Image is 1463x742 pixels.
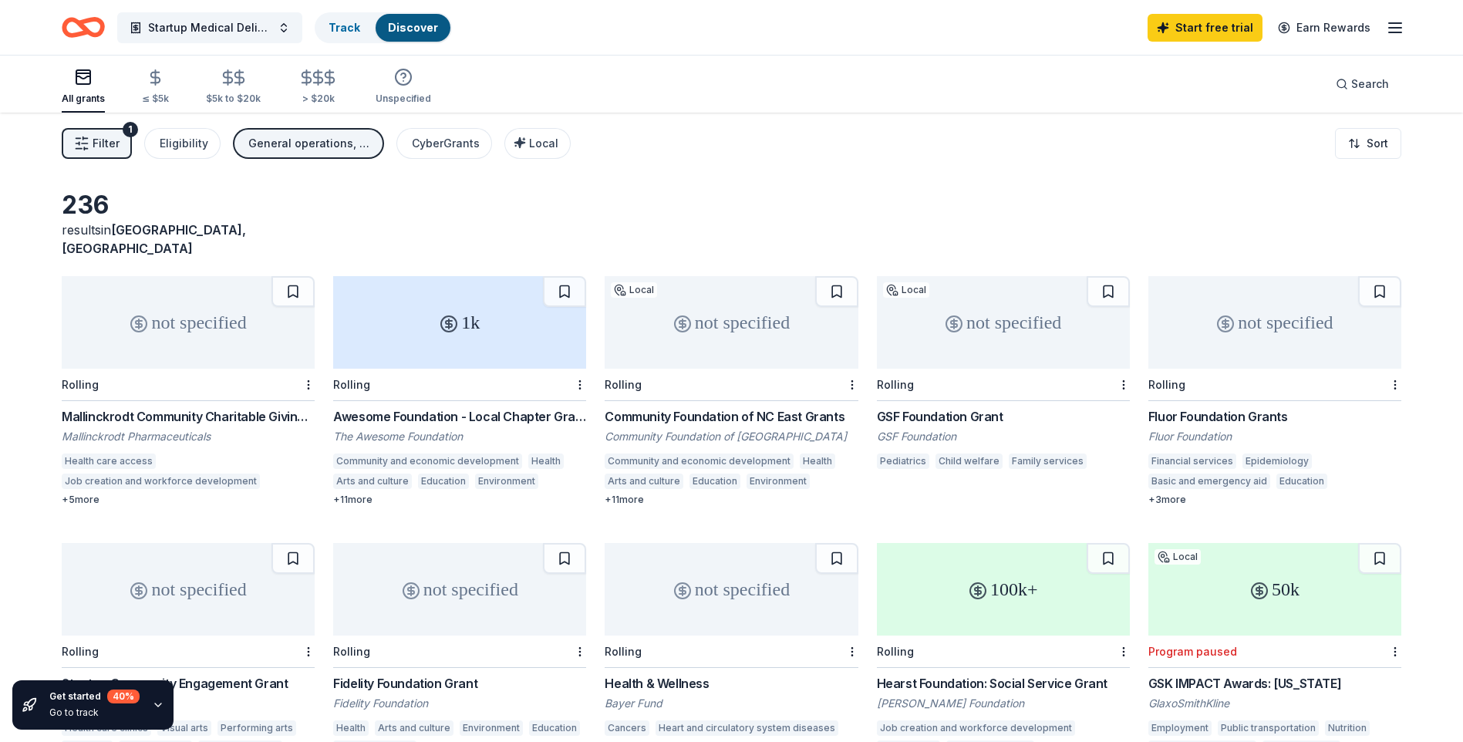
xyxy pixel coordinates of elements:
[1367,134,1388,153] span: Sort
[206,62,261,113] button: $5k to $20k
[605,454,794,469] div: Community and economic development
[605,543,858,636] div: not specified
[248,134,372,153] div: General operations, Capital, Other
[1242,454,1312,469] div: Epidemiology
[1325,720,1370,736] div: Nutrition
[62,645,99,658] div: Rolling
[1009,454,1087,469] div: Family services
[333,429,586,444] div: The Awesome Foundation
[62,378,99,391] div: Rolling
[877,407,1130,426] div: GSF Foundation Grant
[62,407,315,426] div: Mallinckrodt Community Charitable Giving Program
[935,454,1003,469] div: Child welfare
[333,543,586,636] div: not specified
[62,222,246,256] span: [GEOGRAPHIC_DATA], [GEOGRAPHIC_DATA]
[298,93,339,105] div: > $20k
[877,645,914,658] div: Rolling
[62,474,260,489] div: Job creation and workforce development
[605,429,858,444] div: Community Foundation of [GEOGRAPHIC_DATA]
[1148,14,1262,42] a: Start free trial
[396,128,492,159] button: CyberGrants
[1218,720,1319,736] div: Public transportation
[333,474,412,489] div: Arts and culture
[475,474,538,489] div: Environment
[333,407,586,426] div: Awesome Foundation - Local Chapter Grants
[62,429,315,444] div: Mallinckrodt Pharmaceuticals
[62,276,315,506] a: not specifiedRollingMallinckrodt Community Charitable Giving ProgramMallinckrodt PharmaceuticalsH...
[877,429,1130,444] div: GSF Foundation
[883,282,929,298] div: Local
[376,62,431,113] button: Unspecified
[333,674,586,693] div: Fidelity Foundation Grant
[93,134,120,153] span: Filter
[298,62,339,113] button: > $20k
[605,696,858,711] div: Bayer Fund
[1155,549,1201,565] div: Local
[528,454,564,469] div: Health
[144,128,221,159] button: Eligibility
[62,9,105,46] a: Home
[388,21,438,34] a: Discover
[1148,407,1401,426] div: Fluor Foundation Grants
[62,93,105,105] div: All grants
[504,128,571,159] button: Local
[333,494,586,506] div: + 11 more
[1148,276,1401,369] div: not specified
[376,93,431,105] div: Unspecified
[333,378,370,391] div: Rolling
[877,454,929,469] div: Pediatrics
[605,407,858,426] div: Community Foundation of NC East Grants
[605,276,858,506] a: not specifiedLocalRollingCommunity Foundation of NC East GrantsCommunity Foundation of [GEOGRAPHI...
[1148,696,1401,711] div: GlaxoSmithKline
[611,282,657,298] div: Local
[605,645,642,658] div: Rolling
[148,19,271,37] span: Startup Medical Delivery
[62,276,315,369] div: not specified
[142,62,169,113] button: ≤ $5k
[529,137,558,150] span: Local
[877,276,1130,474] a: not specifiedLocalRollingGSF Foundation GrantGSF FoundationPediatricsChild welfareFamily services
[62,128,132,159] button: Filter1
[605,674,858,693] div: Health & Wellness
[605,494,858,506] div: + 11 more
[123,122,138,137] div: 1
[62,221,315,258] div: results
[1148,645,1237,658] div: Program paused
[329,21,360,34] a: Track
[877,696,1130,711] div: [PERSON_NAME] Foundation
[62,494,315,506] div: + 5 more
[1351,75,1389,93] span: Search
[656,720,838,736] div: Heart and circulatory system diseases
[747,474,810,489] div: Environment
[1335,128,1401,159] button: Sort
[160,134,208,153] div: Eligibility
[605,378,642,391] div: Rolling
[877,543,1130,636] div: 100k+
[333,645,370,658] div: Rolling
[605,720,649,736] div: Cancers
[233,128,384,159] button: General operations, Capital, Other
[689,474,740,489] div: Education
[333,454,522,469] div: Community and economic development
[877,276,1130,369] div: not specified
[1148,494,1401,506] div: + 3 more
[605,543,858,740] a: not specifiedRollingHealth & WellnessBayer FundCancersHeart and circulatory system diseases
[62,62,105,113] button: All grants
[1148,429,1401,444] div: Fluor Foundation
[412,134,480,153] div: CyberGrants
[1148,674,1401,693] div: GSK IMPACT Awards: [US_STATE]
[800,454,835,469] div: Health
[49,707,140,719] div: Go to track
[1148,276,1401,506] a: not specifiedRollingFluor Foundation GrantsFluor FoundationFinancial servicesEpidemiologyBasic an...
[62,543,315,636] div: not specified
[49,690,140,703] div: Get started
[1148,378,1185,391] div: Rolling
[877,720,1075,736] div: Job creation and workforce development
[117,12,302,43] button: Startup Medical Delivery
[333,720,369,736] div: Health
[333,696,586,711] div: Fidelity Foundation
[460,720,523,736] div: Environment
[605,474,683,489] div: Arts and culture
[1269,14,1380,42] a: Earn Rewards
[877,674,1130,693] div: Hearst Foundation: Social Service Grant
